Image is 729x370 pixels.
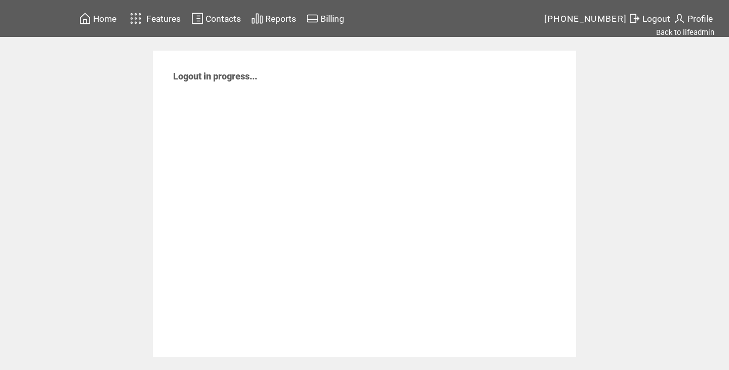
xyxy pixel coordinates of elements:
a: Home [77,11,118,26]
span: Profile [687,14,713,24]
a: Reports [250,11,298,26]
a: Contacts [190,11,242,26]
img: profile.svg [673,12,685,25]
span: Logout in progress... [173,71,257,81]
span: Features [146,14,181,24]
span: Contacts [206,14,241,24]
span: [PHONE_NUMBER] [544,14,627,24]
img: exit.svg [628,12,640,25]
a: Features [126,9,183,28]
a: Back to lifeadmin [656,28,714,37]
span: Home [93,14,116,24]
a: Billing [305,11,346,26]
span: Billing [320,14,344,24]
span: Logout [642,14,670,24]
img: chart.svg [251,12,263,25]
a: Profile [672,11,714,26]
img: contacts.svg [191,12,204,25]
span: Reports [265,14,296,24]
a: Logout [627,11,672,26]
img: features.svg [127,10,145,27]
img: home.svg [79,12,91,25]
img: creidtcard.svg [306,12,318,25]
